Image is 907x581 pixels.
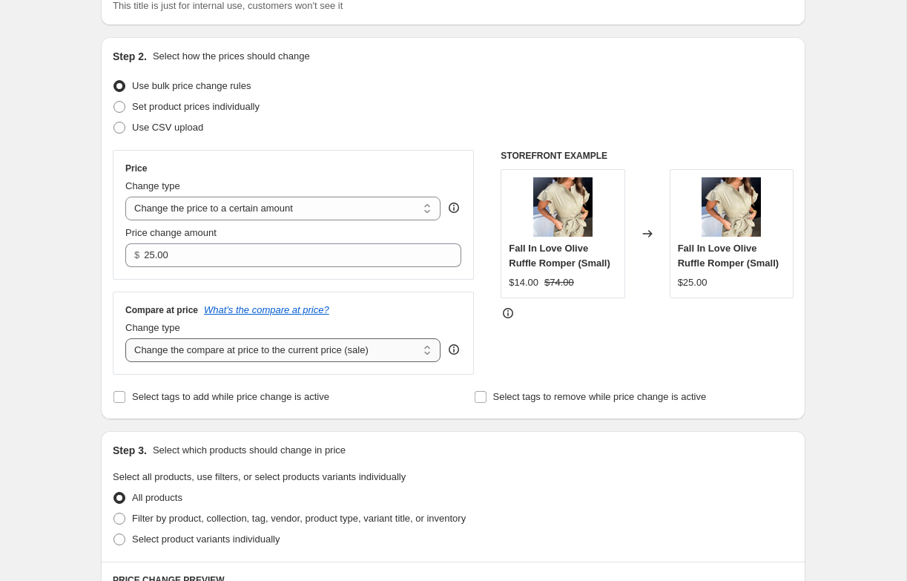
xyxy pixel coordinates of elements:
h2: Step 3. [113,443,147,458]
div: help [446,200,461,215]
span: Filter by product, collection, tag, vendor, product type, variant title, or inventory [132,513,466,524]
span: Select tags to remove while price change is active [493,391,707,402]
span: $ [134,249,139,260]
span: Select all products, use filters, or select products variants individually [113,471,406,482]
span: Change type [125,322,180,333]
img: IMG_4086_jpg_3a5d5f60-525a-4e3e-805a-6ef606b8880e_80x.jpg [702,177,761,237]
h3: Compare at price [125,304,198,316]
span: Fall In Love Olive Ruffle Romper (Small) [678,243,779,269]
h6: STOREFRONT EXAMPLE [501,150,794,162]
img: IMG_4086_jpg_3a5d5f60-525a-4e3e-805a-6ef606b8880e_80x.jpg [533,177,593,237]
strike: $74.00 [544,275,574,290]
span: Set product prices individually [132,101,260,112]
span: Price change amount [125,227,217,238]
input: 80.00 [144,243,438,267]
div: $14.00 [509,275,538,290]
span: Use bulk price change rules [132,80,251,91]
h3: Price [125,163,147,174]
p: Select which products should change in price [153,443,346,458]
div: $25.00 [678,275,708,290]
span: All products [132,492,182,503]
div: help [446,342,461,357]
span: Fall In Love Olive Ruffle Romper (Small) [509,243,610,269]
button: What's the compare at price? [204,304,329,315]
h2: Step 2. [113,49,147,64]
p: Select how the prices should change [153,49,310,64]
span: Select tags to add while price change is active [132,391,329,402]
span: Select product variants individually [132,534,280,545]
span: Use CSV upload [132,122,203,133]
span: Change type [125,180,180,191]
